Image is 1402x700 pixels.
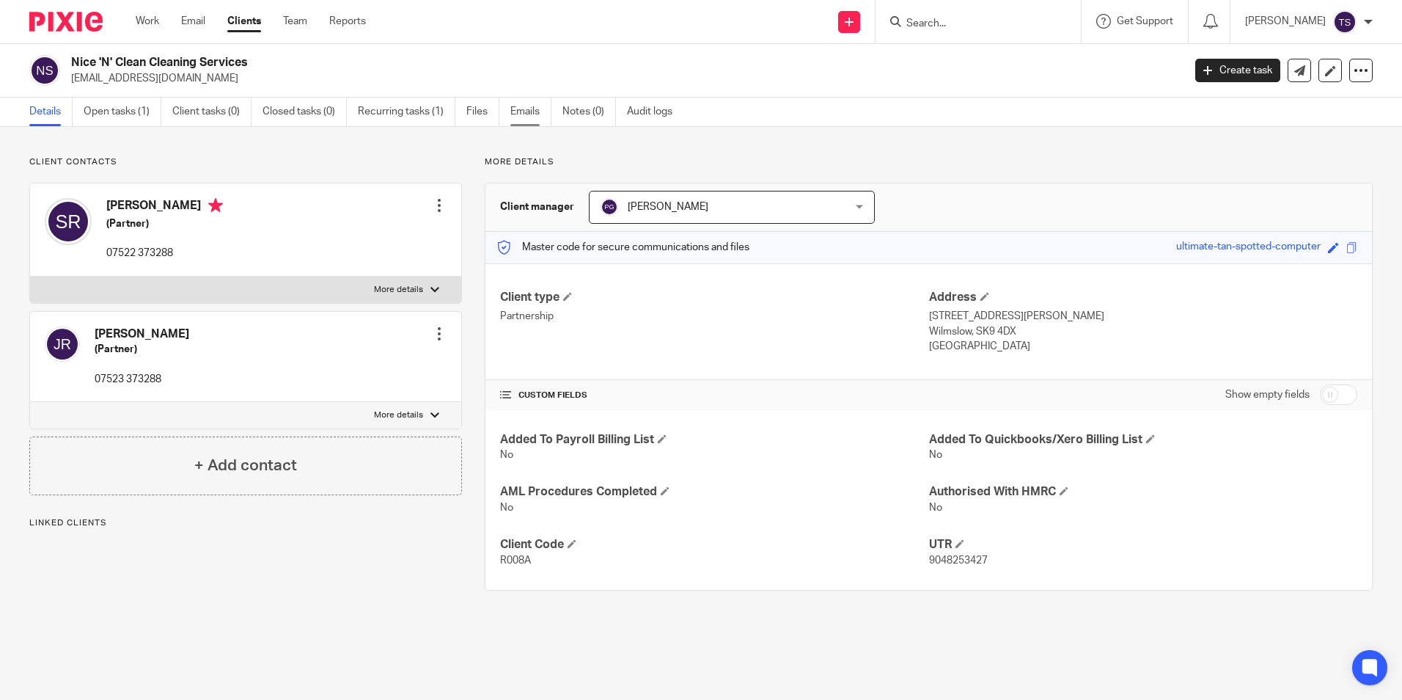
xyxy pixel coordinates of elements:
[208,198,223,213] i: Primary
[106,198,223,216] h4: [PERSON_NAME]
[374,284,423,296] p: More details
[627,98,683,126] a: Audit logs
[500,200,574,214] h3: Client manager
[358,98,455,126] a: Recurring tasks (1)
[71,55,953,70] h2: Nice 'N' Clean Cleaning Services
[466,98,499,126] a: Files
[84,98,161,126] a: Open tasks (1)
[500,484,928,500] h4: AML Procedures Completed
[329,14,366,29] a: Reports
[929,339,1357,354] p: [GEOGRAPHIC_DATA]
[45,198,92,245] img: svg%3E
[45,327,80,362] img: svg%3E
[95,342,189,357] h5: (Partner)
[496,240,749,255] p: Master code for secure communications and files
[1195,59,1280,82] a: Create task
[95,372,189,387] p: 07523 373288
[500,450,513,460] span: No
[929,484,1357,500] h4: Authorised With HMRC
[500,290,928,305] h4: Client type
[929,537,1357,553] h4: UTR
[263,98,347,126] a: Closed tasks (0)
[929,555,988,566] span: 9048253427
[601,198,618,216] img: svg%3E
[500,537,928,553] h4: Client Code
[485,156,1373,168] p: More details
[500,555,531,566] span: R008A
[929,503,942,513] span: No
[929,324,1357,339] p: Wilmslow, SK9 4DX
[929,450,942,460] span: No
[562,98,616,126] a: Notes (0)
[510,98,551,126] a: Emails
[71,71,1173,86] p: [EMAIL_ADDRESS][DOMAIN_NAME]
[29,98,73,126] a: Details
[1176,239,1321,256] div: ultimate-tan-spotted-computer
[905,18,1037,31] input: Search
[106,216,223,231] h5: (Partner)
[29,55,60,86] img: svg%3E
[1245,14,1326,29] p: [PERSON_NAME]
[227,14,261,29] a: Clients
[929,290,1357,305] h4: Address
[194,454,297,477] h4: + Add contact
[929,432,1357,448] h4: Added To Quickbooks/Xero Billing List
[181,14,205,29] a: Email
[283,14,307,29] a: Team
[29,517,462,529] p: Linked clients
[172,98,252,126] a: Client tasks (0)
[628,202,708,212] span: [PERSON_NAME]
[136,14,159,29] a: Work
[29,156,462,168] p: Client contacts
[500,390,928,401] h4: CUSTOM FIELDS
[29,12,103,32] img: Pixie
[500,309,928,324] p: Partnership
[1225,387,1310,402] label: Show empty fields
[1117,16,1173,26] span: Get Support
[1333,10,1357,34] img: svg%3E
[929,309,1357,324] p: [STREET_ADDRESS][PERSON_NAME]
[500,503,513,513] span: No
[500,432,928,448] h4: Added To Payroll Billing List
[374,409,423,421] p: More details
[95,327,189,342] h4: [PERSON_NAME]
[106,246,223,260] p: 07522 373288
